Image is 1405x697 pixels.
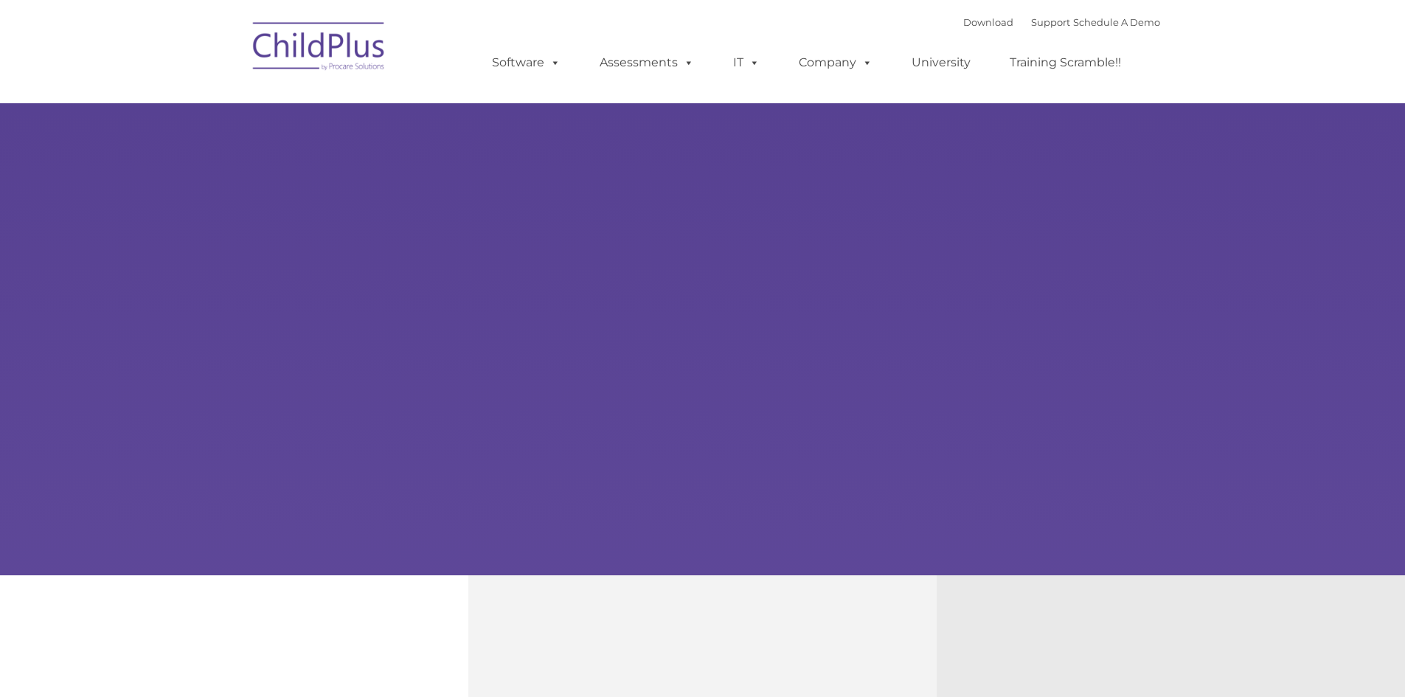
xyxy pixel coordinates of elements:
[585,48,709,77] a: Assessments
[1031,16,1070,28] a: Support
[718,48,774,77] a: IT
[897,48,985,77] a: University
[246,12,393,86] img: ChildPlus by Procare Solutions
[963,16,1013,28] a: Download
[995,48,1136,77] a: Training Scramble!!
[477,48,575,77] a: Software
[963,16,1160,28] font: |
[1073,16,1160,28] a: Schedule A Demo
[784,48,887,77] a: Company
